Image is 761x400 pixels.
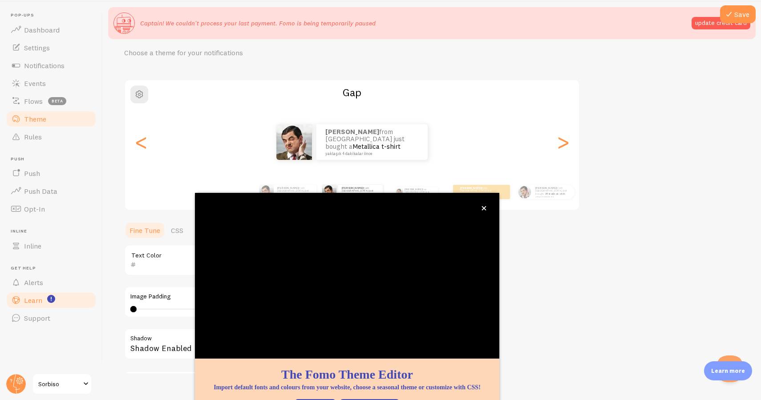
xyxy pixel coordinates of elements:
[24,278,43,287] span: Alerts
[47,295,55,303] svg: <p>Watch New Feature Tutorials!</p>
[518,185,531,198] img: Fomo
[5,182,97,200] a: Push Data
[716,355,743,382] iframe: Help Scout Beacon - Open
[535,186,557,190] strong: [PERSON_NAME]
[206,366,489,383] h1: The Fomo Theme Editor
[325,151,416,156] small: yaklaşık 4 dakikalar önce
[5,200,97,218] a: Opt-In
[288,192,307,196] a: Metallica t-shirt
[5,57,97,74] a: Notifications
[322,185,336,199] img: Fomo
[24,79,46,88] span: Events
[5,164,97,182] a: Push
[5,110,97,128] a: Theme
[24,25,60,34] span: Dashboard
[471,192,490,196] a: Metallica t-shirt
[5,309,97,327] a: Support
[325,128,419,156] p: from [GEOGRAPHIC_DATA] just bought a
[24,97,43,106] span: Flows
[130,293,385,301] label: Image Padding
[259,185,274,199] img: Fomo
[11,12,97,18] span: Pop-ups
[124,328,391,361] div: Shadow Enabled
[11,265,97,271] span: Get Help
[11,156,97,162] span: Push
[352,142,401,151] a: Metallica t-shirt
[206,383,489,392] p: Import default fonts and colours from your website, choose a seasonal theme or customize with CSS!
[48,97,66,105] span: beta
[5,74,97,92] a: Events
[460,186,482,190] strong: [PERSON_NAME]
[125,86,579,99] h2: Gap
[342,186,379,197] p: from [GEOGRAPHIC_DATA] just bought a
[692,17,750,29] button: update credit card
[352,192,372,196] a: Metallica t-shirt
[460,186,496,197] p: from [GEOGRAPHIC_DATA] just bought a
[5,273,97,291] a: Alerts
[24,296,42,305] span: Learn
[5,291,97,309] a: Learn
[276,124,312,160] img: Fomo
[24,187,57,196] span: Push Data
[558,110,568,174] div: Next slide
[546,192,565,196] a: Metallica t-shirt
[140,19,376,28] p: Captain! We couldn't process your last payment. Fomo is being temporarily paused
[396,188,403,196] img: Fomo
[5,21,97,39] a: Dashboard
[5,39,97,57] a: Settings
[5,128,97,146] a: Rules
[166,221,189,239] a: CSS
[24,169,40,178] span: Push
[277,186,299,190] strong: [PERSON_NAME]
[277,186,313,197] p: from [GEOGRAPHIC_DATA] just bought a
[5,237,97,255] a: Inline
[535,196,570,197] small: yaklaşık 4 dakikalar önce
[24,241,41,250] span: Inline
[124,221,166,239] a: Fine Tune
[711,367,745,375] p: Learn more
[342,186,363,190] strong: [PERSON_NAME]
[405,187,434,197] p: from [GEOGRAPHIC_DATA] just bought a
[24,114,46,123] span: Theme
[535,186,571,197] p: from [GEOGRAPHIC_DATA] just bought a
[24,43,50,52] span: Settings
[124,48,338,58] p: Choose a theme for your notifications
[11,229,97,234] span: Inline
[24,132,42,141] span: Rules
[704,361,752,380] div: Learn more
[136,110,146,174] div: Previous slide
[5,92,97,110] a: Flows beta
[24,314,50,322] span: Support
[24,61,65,70] span: Notifications
[405,188,422,191] strong: [PERSON_NAME]
[325,127,379,136] strong: [PERSON_NAME]
[479,204,489,213] button: close,
[24,204,45,213] span: Opt-In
